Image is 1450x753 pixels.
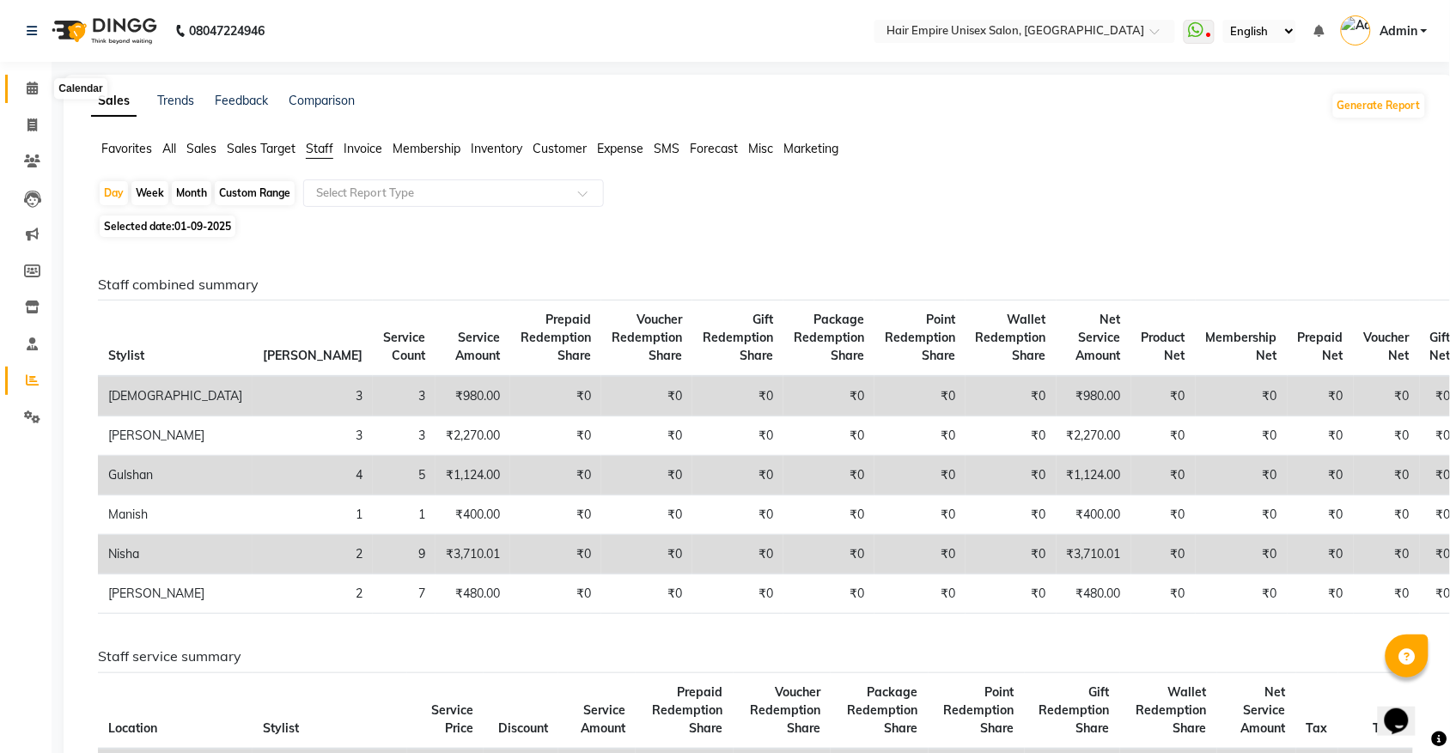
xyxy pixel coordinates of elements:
td: [DEMOGRAPHIC_DATA] [98,376,253,416]
td: ₹0 [1288,376,1354,416]
td: ₹0 [783,495,874,535]
td: ₹0 [1131,416,1196,456]
td: ₹0 [510,495,601,535]
td: ₹0 [1196,535,1288,574]
td: ₹0 [1354,376,1420,416]
span: Point Redemption Share [944,684,1014,736]
td: ₹0 [1288,416,1354,456]
td: ₹0 [1196,416,1288,456]
td: Manish [98,495,253,535]
span: Voucher Net [1364,330,1410,363]
span: Tax [1307,720,1328,736]
td: ₹0 [874,376,966,416]
span: Prepaid Net [1298,330,1343,363]
td: ₹0 [1354,416,1420,456]
td: ₹0 [601,416,692,456]
td: ₹0 [1131,495,1196,535]
td: ₹0 [966,376,1057,416]
td: ₹480.00 [436,574,510,614]
td: 3 [373,416,436,456]
td: ₹980.00 [1057,376,1131,416]
td: ₹0 [692,376,783,416]
td: ₹0 [874,495,966,535]
span: Wallet Redemption Share [1136,684,1207,736]
td: ₹0 [692,456,783,495]
td: ₹0 [692,574,783,614]
a: Trends [157,93,194,108]
td: ₹0 [783,376,874,416]
td: 1 [253,495,373,535]
span: Misc [748,141,773,156]
a: Feedback [215,93,268,108]
td: ₹0 [966,574,1057,614]
span: Staff [306,141,333,156]
span: Prepaid Redemption Share [653,684,723,736]
td: ₹0 [601,376,692,416]
td: ₹2,270.00 [436,416,510,456]
span: [PERSON_NAME] [263,348,362,363]
span: Expense [597,141,643,156]
span: All [162,141,176,156]
span: Inventory [471,141,522,156]
span: Wallet Redemption Share [976,312,1046,363]
td: ₹0 [783,535,874,574]
span: Gift Redemption Share [1039,684,1110,736]
td: ₹0 [692,495,783,535]
span: Stylist [263,720,299,736]
td: ₹0 [1196,574,1288,614]
span: Invoice [344,141,382,156]
td: ₹0 [1196,495,1288,535]
td: ₹0 [1131,456,1196,495]
td: ₹980.00 [436,376,510,416]
span: Location [108,720,157,736]
span: Package Redemption Share [794,312,864,363]
td: ₹0 [1288,574,1354,614]
td: ₹0 [1288,535,1354,574]
td: ₹0 [601,535,692,574]
td: ₹0 [1288,456,1354,495]
span: Stylist [108,348,144,363]
img: logo [44,7,161,55]
td: ₹0 [783,416,874,456]
td: Gulshan [98,456,253,495]
td: ₹0 [1354,535,1420,574]
span: Service Price [431,702,473,736]
td: ₹0 [966,416,1057,456]
td: 5 [373,456,436,495]
a: Comparison [289,93,355,108]
span: Voucher Redemption Share [612,312,682,363]
div: Custom Range [215,181,295,205]
div: Month [172,181,211,205]
span: Forecast [690,141,738,156]
td: ₹0 [966,456,1057,495]
td: 9 [373,535,436,574]
td: ₹0 [510,376,601,416]
td: ₹1,124.00 [436,456,510,495]
td: ₹2,270.00 [1057,416,1131,456]
td: ₹0 [510,574,601,614]
h6: Staff service summary [98,648,1413,665]
td: ₹0 [601,574,692,614]
td: ₹0 [1354,495,1420,535]
span: Package Redemption Share [848,684,918,736]
td: ₹0 [874,456,966,495]
td: ₹0 [510,416,601,456]
td: ₹0 [874,574,966,614]
span: 01-09-2025 [174,220,231,233]
td: Nisha [98,535,253,574]
td: ₹0 [510,535,601,574]
td: ₹400.00 [1057,495,1131,535]
span: Membership [393,141,460,156]
td: ₹0 [1196,376,1288,416]
td: 3 [253,376,373,416]
td: ₹0 [601,495,692,535]
td: ₹400.00 [436,495,510,535]
td: ₹3,710.01 [1057,535,1131,574]
span: Admin [1380,22,1417,40]
span: Customer [533,141,587,156]
td: ₹0 [1196,456,1288,495]
td: ₹0 [966,535,1057,574]
td: ₹0 [1131,376,1196,416]
td: ₹0 [1354,574,1420,614]
span: Service Amount [581,702,625,736]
